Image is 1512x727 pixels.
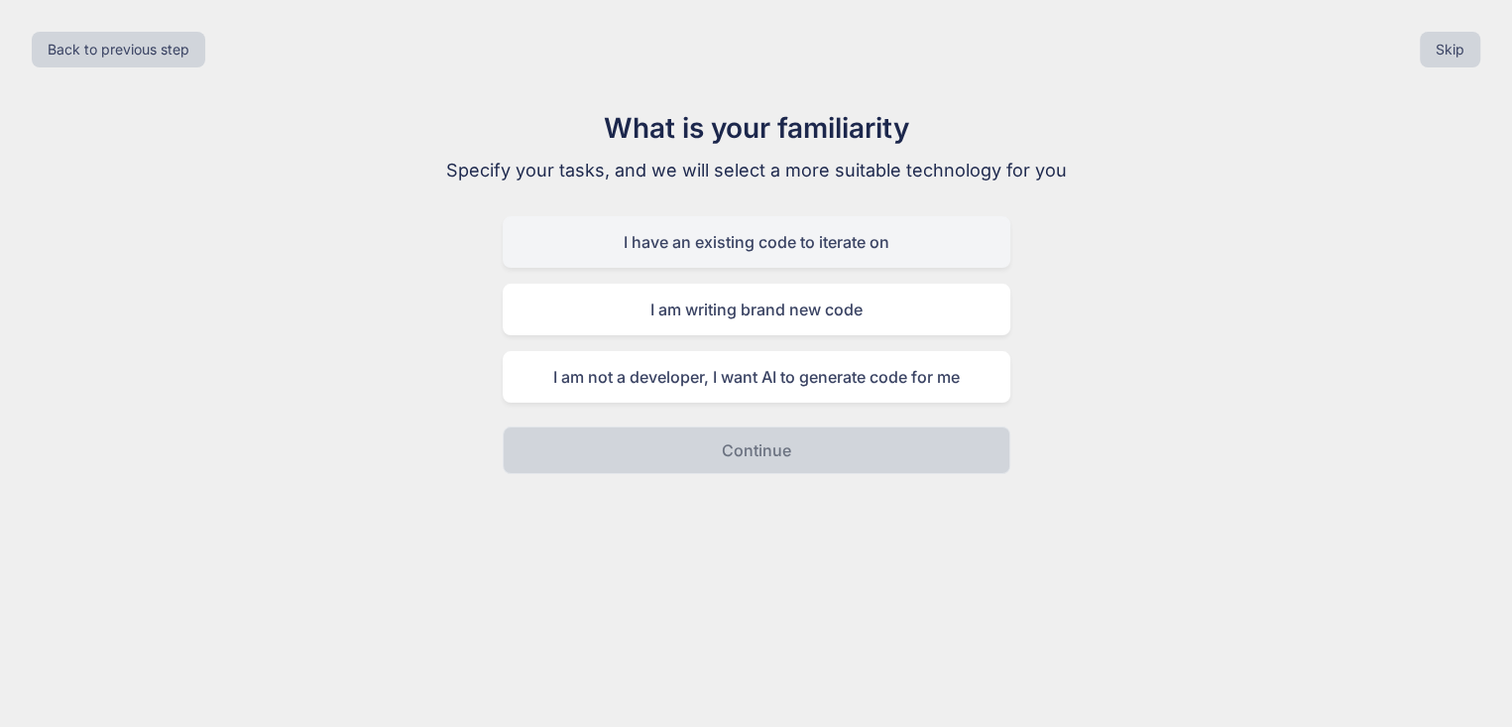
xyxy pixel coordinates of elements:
[503,426,1010,474] button: Continue
[503,351,1010,403] div: I am not a developer, I want AI to generate code for me
[423,157,1090,184] p: Specify your tasks, and we will select a more suitable technology for you
[423,107,1090,149] h1: What is your familiarity
[503,284,1010,335] div: I am writing brand new code
[503,216,1010,268] div: I have an existing code to iterate on
[1420,32,1480,67] button: Skip
[32,32,205,67] button: Back to previous step
[722,438,791,462] p: Continue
